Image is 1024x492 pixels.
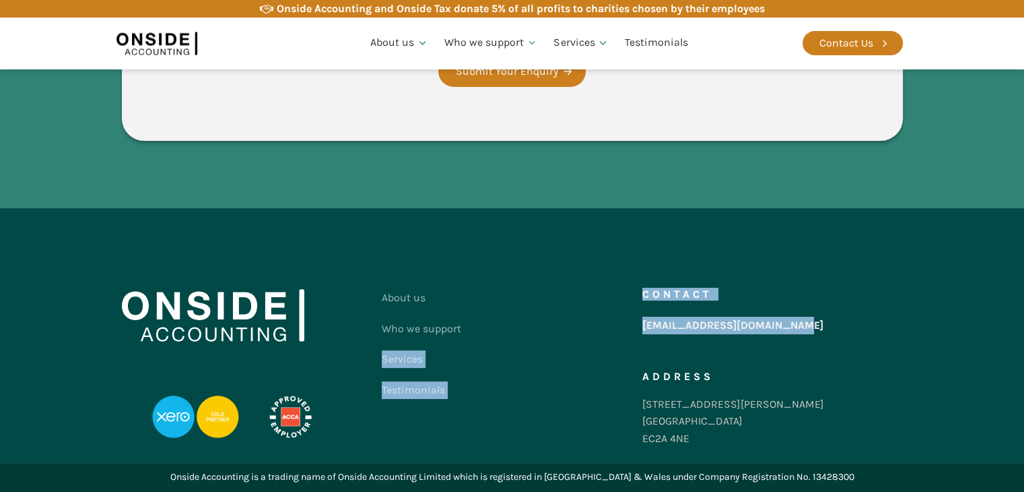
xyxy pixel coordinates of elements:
div: [STREET_ADDRESS][PERSON_NAME] [GEOGRAPHIC_DATA] EC2A 4NE [642,396,824,448]
img: Onside Accounting [122,289,304,342]
a: Who we support [436,20,546,66]
a: Testimonials [382,375,461,406]
button: Submit Your Enquiry [438,56,586,87]
a: Services [545,20,617,66]
a: About us [382,282,461,313]
a: Contact Us [803,31,903,55]
div: Onside Accounting is a trading name of Onside Accounting Limited which is registered in [GEOGRAPH... [170,470,854,485]
h5: Address [642,371,714,382]
a: Who we support [382,313,461,344]
a: Services [382,344,461,375]
h5: Contact [642,289,712,300]
img: APPROVED-EMPLOYER-PROFESSIONAL-DEVELOPMENT-REVERSED_LOGO [252,396,328,439]
a: Testimonials [617,20,696,66]
img: Onside Accounting [116,28,197,59]
a: [EMAIL_ADDRESS][DOMAIN_NAME] [642,313,823,338]
div: Contact Us [819,34,873,52]
a: About us [362,20,436,66]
